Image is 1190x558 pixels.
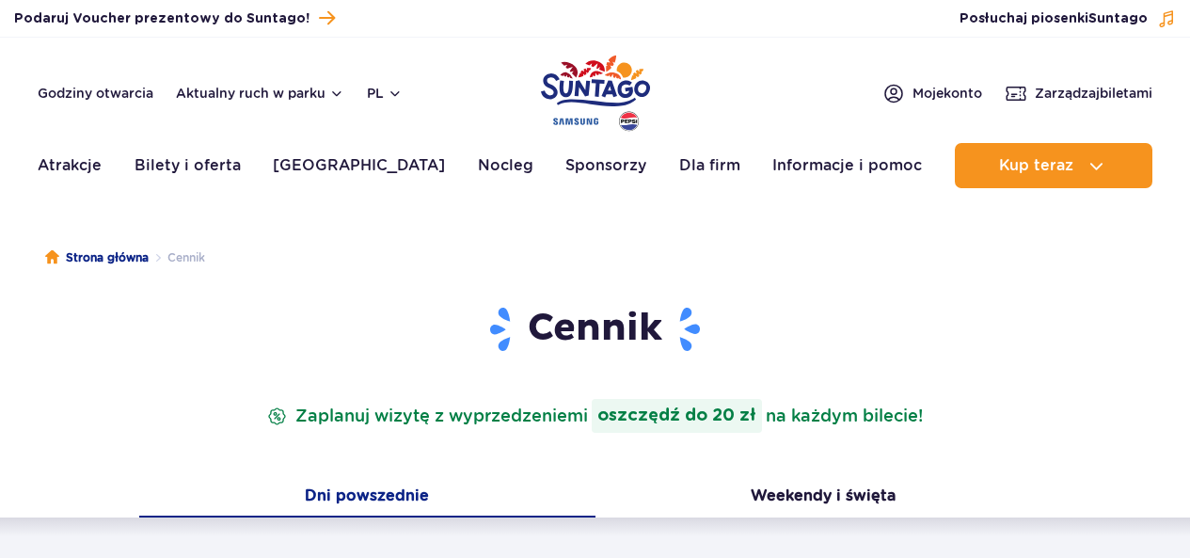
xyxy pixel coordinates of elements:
[38,84,153,103] a: Godziny otwarcia
[45,248,149,267] a: Strona główna
[1088,12,1148,25] span: Suntago
[999,157,1073,174] span: Kup teraz
[772,143,922,188] a: Informacje i pomoc
[38,143,102,188] a: Atrakcje
[912,84,982,103] span: Moje konto
[273,143,445,188] a: [GEOGRAPHIC_DATA]
[955,143,1152,188] button: Kup teraz
[595,478,1052,518] button: Weekendy i święta
[565,143,646,188] a: Sponsorzy
[1035,84,1152,103] span: Zarządzaj biletami
[1005,82,1152,104] a: Zarządzajbiletami
[478,143,533,188] a: Nocleg
[541,47,650,134] a: Park of Poland
[14,9,309,28] span: Podaruj Voucher prezentowy do Suntago!
[153,305,1038,354] h1: Cennik
[679,143,740,188] a: Dla firm
[960,9,1148,28] span: Posłuchaj piosenki
[960,9,1176,28] button: Posłuchaj piosenkiSuntago
[149,248,205,267] li: Cennik
[882,82,982,104] a: Mojekonto
[135,143,241,188] a: Bilety i oferta
[176,86,344,101] button: Aktualny ruch w parku
[263,399,927,433] p: Zaplanuj wizytę z wyprzedzeniem na każdym bilecie!
[592,399,762,433] strong: oszczędź do 20 zł
[367,84,403,103] button: pl
[14,6,335,31] a: Podaruj Voucher prezentowy do Suntago!
[139,478,595,518] button: Dni powszednie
